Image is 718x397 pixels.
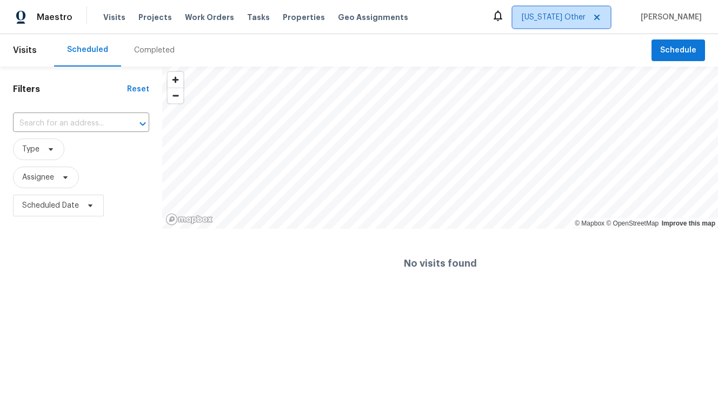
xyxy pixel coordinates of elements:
[662,220,715,227] a: Improve this map
[13,38,37,62] span: Visits
[134,45,175,56] div: Completed
[606,220,659,227] a: OpenStreetMap
[165,213,213,226] a: Mapbox homepage
[522,12,586,23] span: [US_STATE] Other
[283,12,325,23] span: Properties
[37,12,72,23] span: Maestro
[135,116,150,131] button: Open
[404,258,477,269] h4: No visits found
[127,84,149,95] div: Reset
[138,12,172,23] span: Projects
[651,39,705,62] button: Schedule
[162,67,718,229] canvas: Map
[636,12,702,23] span: [PERSON_NAME]
[168,88,183,103] button: Zoom out
[13,84,127,95] h1: Filters
[660,44,696,57] span: Schedule
[103,12,125,23] span: Visits
[67,44,108,55] div: Scheduled
[22,200,79,211] span: Scheduled Date
[575,220,604,227] a: Mapbox
[22,144,39,155] span: Type
[168,72,183,88] button: Zoom in
[338,12,408,23] span: Geo Assignments
[185,12,234,23] span: Work Orders
[22,172,54,183] span: Assignee
[13,115,119,132] input: Search for an address...
[247,14,270,21] span: Tasks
